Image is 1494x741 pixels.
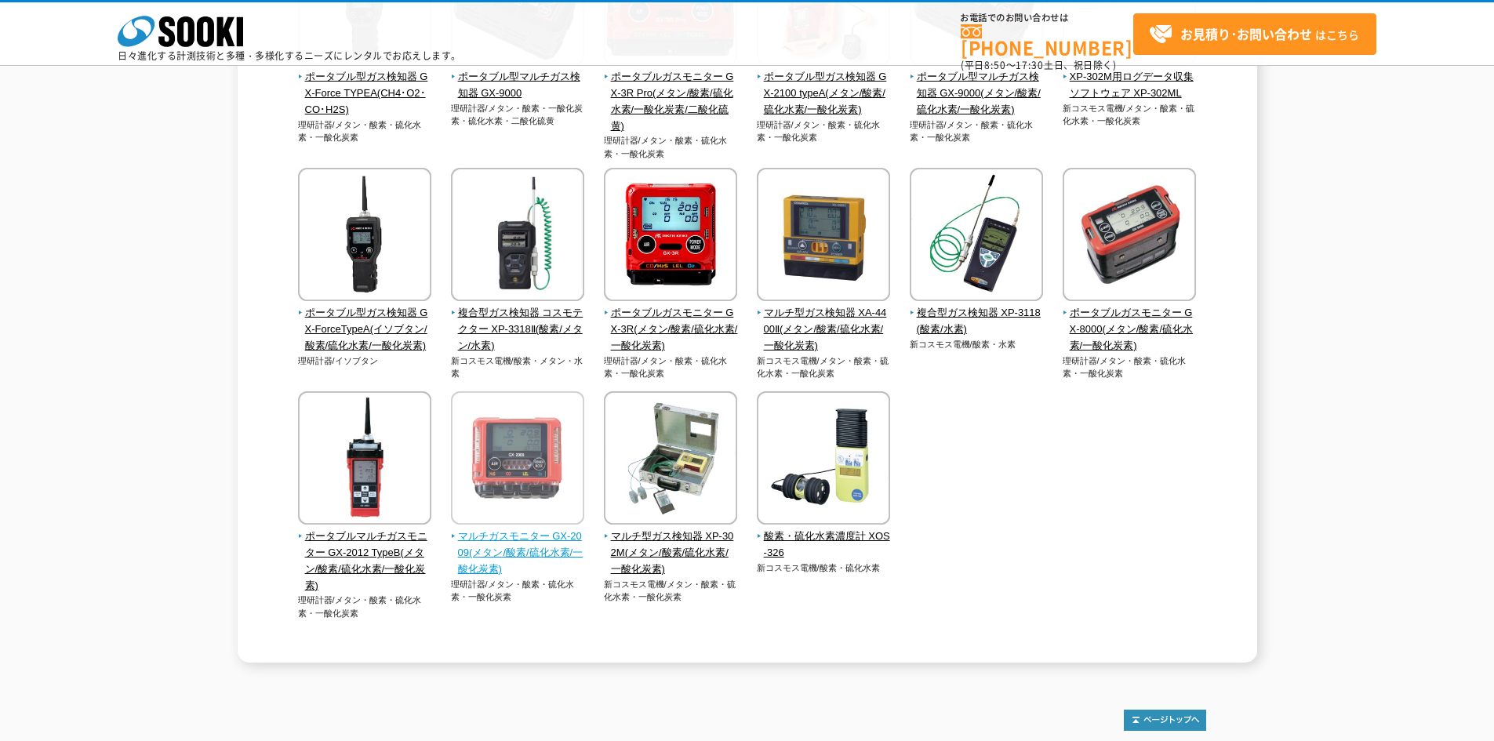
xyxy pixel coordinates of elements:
[757,305,891,354] span: マルチ型ガス検知器 XA-4400Ⅱ(メタン/酸素/硫化水素/一酸化炭素)
[1063,290,1197,354] a: ポータブルガスモニター GX-8000(メタン/酸素/硫化水素/一酸化炭素)
[604,529,738,577] span: マルチ型ガス検知器 XP-302M(メタン/酸素/硫化水素/一酸化炭素)
[451,514,585,577] a: マルチガスモニター GX-2009(メタン/酸素/硫化水素/一酸化炭素)
[961,58,1116,72] span: (平日 ～ 土日、祝日除く)
[910,338,1044,351] p: 新コスモス電機/酸素・水素
[757,168,890,305] img: マルチ型ガス検知器 XA-4400Ⅱ(メタン/酸素/硫化水素/一酸化炭素)
[757,391,890,529] img: 酸素・硫化水素濃度計 XOS-326
[910,118,1044,144] p: 理研計器/メタン・酸素・硫化水素・一酸化炭素
[910,54,1044,118] a: ポータブル型マルチガス検知器 GX-9000(メタン/酸素/硫化水素/一酸化炭素)
[298,594,432,619] p: 理研計器/メタン・酸素・硫化水素・一酸化炭素
[604,54,738,134] a: ポータブルガスモニター GX-3R Pro(メタン/酸素/硫化水素/一酸化炭素/二酸化硫黄)
[961,24,1133,56] a: [PHONE_NUMBER]
[451,290,585,354] a: 複合型ガス検知器 コスモテクター XP-3318Ⅱ(酸素/メタン/水素)
[298,391,431,529] img: ポータブルマルチガスモニター GX-2012 TypeB(メタン/酸素/硫化水素/一酸化炭素)
[298,305,432,354] span: ポータブル型ガス検知器 GX-ForceTypeA(イソブタン/酸素/硫化水素/一酸化炭素)
[757,514,891,561] a: 酸素・硫化水素濃度計 XOS-326
[1063,354,1197,380] p: 理研計器/メタン・酸素・硫化水素・一酸化炭素
[757,69,891,118] span: ポータブル型ガス検知器 GX-2100 typeA(メタン/酸素/硫化水素/一酸化炭素)
[298,168,431,305] img: ポータブル型ガス検知器 GX-ForceTypeA(イソブタン/酸素/硫化水素/一酸化炭素)
[298,290,432,354] a: ポータブル型ガス検知器 GX-ForceTypeA(イソブタン/酸素/硫化水素/一酸化炭素)
[451,102,585,128] p: 理研計器/メタン・酸素・一酸化炭素・硫化水素・二酸化硫黄
[1016,58,1044,72] span: 17:30
[604,578,738,604] p: 新コスモス電機/メタン・酸素・硫化水素・一酸化炭素
[910,290,1044,337] a: 複合型ガス検知器 XP-3118(酸素/水素)
[757,354,891,380] p: 新コスモス電機/メタン・酸素・硫化水素・一酸化炭素
[298,529,432,594] span: ポータブルマルチガスモニター GX-2012 TypeB(メタン/酸素/硫化水素/一酸化炭素)
[757,290,891,354] a: マルチ型ガス検知器 XA-4400Ⅱ(メタン/酸素/硫化水素/一酸化炭素)
[757,118,891,144] p: 理研計器/メタン・酸素・硫化水素・一酸化炭素
[118,51,461,60] p: 日々進化する計測技術と多種・多様化するニーズにレンタルでお応えします。
[1149,23,1359,46] span: はこちら
[604,69,738,134] span: ポータブルガスモニター GX-3R Pro(メタン/酸素/硫化水素/一酸化炭素/二酸化硫黄)
[451,54,585,101] a: ポータブル型マルチガス検知器 GX-9000
[451,354,585,380] p: 新コスモス電機/酸素・メタン・水素
[1063,305,1197,354] span: ポータブルガスモニター GX-8000(メタン/酸素/硫化水素/一酸化炭素)
[298,118,432,144] p: 理研計器/メタン・酸素・硫化水素・一酸化炭素
[757,54,891,118] a: ポータブル型ガス検知器 GX-2100 typeA(メタン/酸素/硫化水素/一酸化炭素)
[1063,54,1197,101] a: XP-302M用ログデータ収集ソフトウェア XP-302ML
[910,305,1044,338] span: 複合型ガス検知器 XP-3118(酸素/水素)
[604,290,738,354] a: ポータブルガスモニター GX-3R(メタン/酸素/硫化水素/一酸化炭素)
[910,69,1044,118] span: ポータブル型マルチガス検知器 GX-9000(メタン/酸素/硫化水素/一酸化炭素)
[451,305,585,354] span: 複合型ガス検知器 コスモテクター XP-3318Ⅱ(酸素/メタン/水素)
[1133,13,1376,55] a: お見積り･お問い合わせはこちら
[604,391,737,529] img: マルチ型ガス検知器 XP-302M(メタン/酸素/硫化水素/一酸化炭素)
[961,13,1133,23] span: お電話でのお問い合わせは
[451,529,585,577] span: マルチガスモニター GX-2009(メタン/酸素/硫化水素/一酸化炭素)
[451,168,584,305] img: 複合型ガス検知器 コスモテクター XP-3318Ⅱ(酸素/メタン/水素)
[757,561,891,575] p: 新コスモス電機/酸素・硫化水素
[604,354,738,380] p: 理研計器/メタン・酸素・硫化水素・一酸化炭素
[1124,710,1206,731] img: トップページへ
[1063,102,1197,128] p: 新コスモス電機/メタン・酸素・硫化水素・一酸化炭素
[604,168,737,305] img: ポータブルガスモニター GX-3R(メタン/酸素/硫化水素/一酸化炭素)
[984,58,1006,72] span: 8:50
[1180,24,1312,43] strong: お見積り･お問い合わせ
[298,514,432,594] a: ポータブルマルチガスモニター GX-2012 TypeB(メタン/酸素/硫化水素/一酸化炭素)
[298,54,432,118] a: ポータブル型ガス検知器 GX-Force TYPEA(CH4･O2･CO･H2S)
[1063,69,1197,102] span: XP-302M用ログデータ収集ソフトウェア XP-302ML
[604,134,738,160] p: 理研計器/メタン・酸素・硫化水素・一酸化炭素
[757,529,891,561] span: 酸素・硫化水素濃度計 XOS-326
[604,305,738,354] span: ポータブルガスモニター GX-3R(メタン/酸素/硫化水素/一酸化炭素)
[298,69,432,118] span: ポータブル型ガス検知器 GX-Force TYPEA(CH4･O2･CO･H2S)
[298,354,432,368] p: 理研計器/イソブタン
[1063,168,1196,305] img: ポータブルガスモニター GX-8000(メタン/酸素/硫化水素/一酸化炭素)
[910,168,1043,305] img: 複合型ガス検知器 XP-3118(酸素/水素)
[451,69,585,102] span: ポータブル型マルチガス検知器 GX-9000
[451,578,585,604] p: 理研計器/メタン・酸素・硫化水素・一酸化炭素
[604,514,738,577] a: マルチ型ガス検知器 XP-302M(メタン/酸素/硫化水素/一酸化炭素)
[451,391,584,529] img: マルチガスモニター GX-2009(メタン/酸素/硫化水素/一酸化炭素)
